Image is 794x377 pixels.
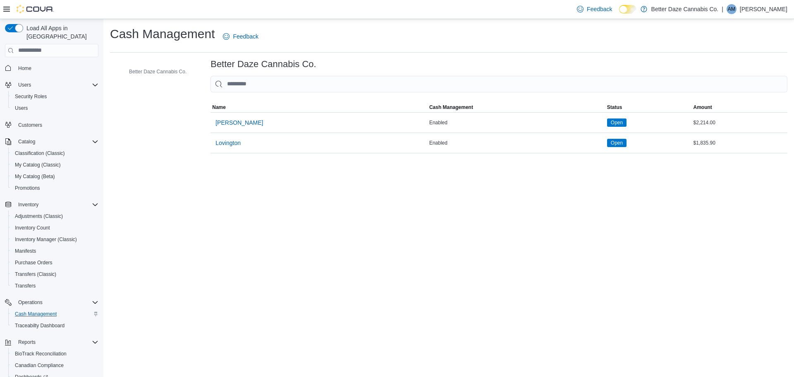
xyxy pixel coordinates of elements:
[8,268,102,280] button: Transfers (Classic)
[210,102,428,112] button: Name
[12,258,56,268] a: Purchase Orders
[691,118,787,128] div: $2,214.00
[12,92,98,101] span: Security Roles
[611,119,623,126] span: Open
[15,105,28,111] span: Users
[12,172,58,181] a: My Catalog (Beta)
[429,104,473,111] span: Cash Management
[12,183,43,193] a: Promotions
[619,5,636,14] input: Dark Mode
[8,91,102,102] button: Security Roles
[12,349,70,359] a: BioTrack Reconciliation
[15,120,98,130] span: Customers
[428,118,605,128] div: Enabled
[18,201,38,208] span: Inventory
[12,269,98,279] span: Transfers (Classic)
[8,320,102,331] button: Traceabilty Dashboard
[8,210,102,222] button: Adjustments (Classic)
[8,360,102,371] button: Canadian Compliance
[8,245,102,257] button: Manifests
[8,234,102,245] button: Inventory Manager (Classic)
[15,120,45,130] a: Customers
[15,80,34,90] button: Users
[2,136,102,147] button: Catalog
[12,211,98,221] span: Adjustments (Classic)
[15,137,38,147] button: Catalog
[18,122,42,128] span: Customers
[12,269,60,279] a: Transfers (Classic)
[8,171,102,182] button: My Catalog (Beta)
[210,59,316,69] h3: Better Daze Cannabis Co.
[12,160,98,170] span: My Catalog (Classic)
[18,299,43,306] span: Operations
[722,4,723,14] p: |
[18,339,36,346] span: Reports
[12,223,98,233] span: Inventory Count
[605,102,692,112] button: Status
[12,172,98,181] span: My Catalog (Beta)
[12,183,98,193] span: Promotions
[15,283,36,289] span: Transfers
[18,65,31,72] span: Home
[15,311,57,317] span: Cash Management
[15,173,55,180] span: My Catalog (Beta)
[15,137,98,147] span: Catalog
[15,362,64,369] span: Canadian Compliance
[15,225,50,231] span: Inventory Count
[12,103,98,113] span: Users
[574,1,615,17] a: Feedback
[110,26,215,42] h1: Cash Management
[15,150,65,157] span: Classification (Classic)
[12,160,64,170] a: My Catalog (Classic)
[740,4,787,14] p: [PERSON_NAME]
[12,92,50,101] a: Security Roles
[15,337,39,347] button: Reports
[212,135,244,151] button: Lovington
[12,234,80,244] a: Inventory Manager (Classic)
[8,280,102,292] button: Transfers
[15,200,42,210] button: Inventory
[15,200,98,210] span: Inventory
[15,93,47,100] span: Security Roles
[2,297,102,308] button: Operations
[12,281,98,291] span: Transfers
[2,199,102,210] button: Inventory
[15,337,98,347] span: Reports
[12,258,98,268] span: Purchase Orders
[15,236,77,243] span: Inventory Manager (Classic)
[8,159,102,171] button: My Catalog (Classic)
[2,119,102,131] button: Customers
[15,297,98,307] span: Operations
[18,82,31,88] span: Users
[428,138,605,148] div: Enabled
[691,102,787,112] button: Amount
[15,185,40,191] span: Promotions
[210,76,787,92] input: This is a search bar. As you type, the results lower in the page will automatically filter.
[18,138,35,145] span: Catalog
[15,63,35,73] a: Home
[15,297,46,307] button: Operations
[15,259,53,266] span: Purchase Orders
[12,234,98,244] span: Inventory Manager (Classic)
[212,114,266,131] button: [PERSON_NAME]
[233,32,258,41] span: Feedback
[12,148,98,158] span: Classification (Classic)
[8,348,102,360] button: BioTrack Reconciliation
[12,223,53,233] a: Inventory Count
[691,138,787,148] div: $1,835.90
[12,103,31,113] a: Users
[587,5,612,13] span: Feedback
[117,67,190,77] button: Better Daze Cannabis Co.
[129,68,187,75] span: Better Daze Cannabis Co.
[15,162,61,168] span: My Catalog (Classic)
[212,104,226,111] span: Name
[607,118,627,127] span: Open
[15,213,63,220] span: Adjustments (Classic)
[728,4,735,14] span: AM
[23,24,98,41] span: Load All Apps in [GEOGRAPHIC_DATA]
[12,148,68,158] a: Classification (Classic)
[15,350,67,357] span: BioTrack Reconciliation
[651,4,719,14] p: Better Daze Cannabis Co.
[12,246,98,256] span: Manifests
